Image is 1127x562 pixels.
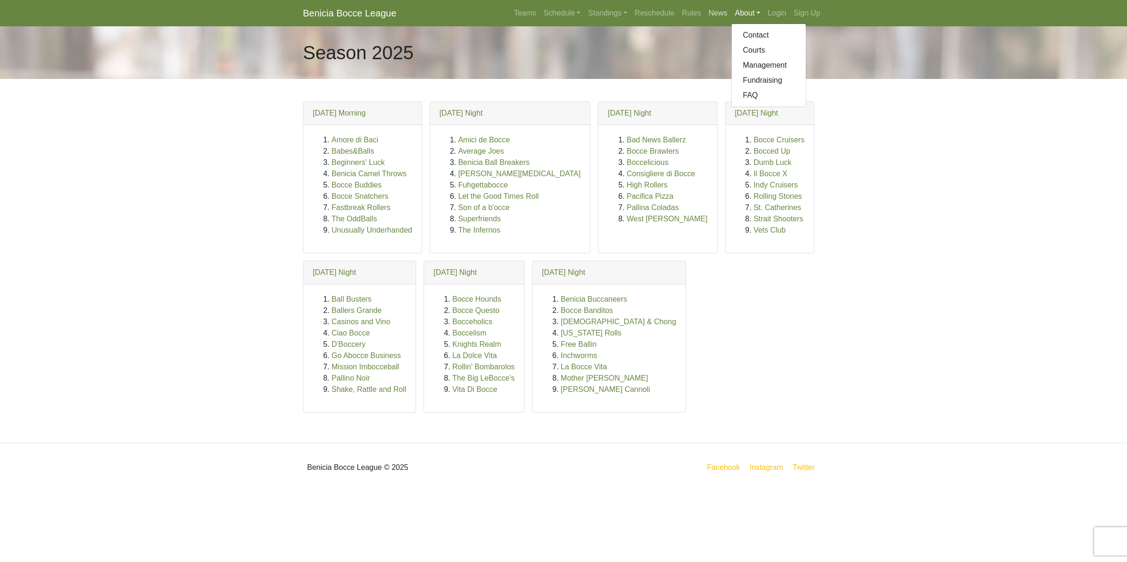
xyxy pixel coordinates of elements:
a: La Bocce Vita [561,363,607,371]
a: Fundraising [732,73,806,88]
a: Bocce Banditos [561,306,613,314]
a: Bocce Buddies [332,181,382,189]
a: Vets Club [754,226,786,234]
a: Consigliere di Bocce [626,170,695,178]
a: Bocce Hounds [452,295,501,303]
a: Inchworms [561,351,597,359]
a: Bocced Up [754,147,790,155]
a: Management [732,58,806,73]
a: Casinos and Vino [332,318,390,326]
a: Indy Cruisers [754,181,798,189]
a: [US_STATE] Rolls [561,329,621,337]
a: Pacifica Pizza [626,192,673,200]
a: Dumb Luck [754,158,792,166]
a: Go Abocce Business [332,351,401,359]
a: West [PERSON_NAME] [626,215,707,223]
a: Contact [732,28,806,43]
a: Knights Realm [452,340,501,348]
a: Facebook [705,461,742,473]
a: Pallino Noir [332,374,370,382]
a: Amici de Bocce [458,136,510,144]
a: Average Joes [458,147,504,155]
div: About [731,23,806,107]
a: Fuhgettabocce [458,181,508,189]
a: Boccelicious [626,158,668,166]
a: Rollin' Bombarolos [452,363,515,371]
a: About [731,4,764,23]
a: Bocce Brawlers [626,147,679,155]
a: Twitter [791,461,822,473]
h1: Season 2025 [303,41,414,64]
a: Free Ballin [561,340,596,348]
a: Mother [PERSON_NAME] [561,374,648,382]
a: High Rollers [626,181,667,189]
a: Bocce Cruisers [754,136,804,144]
a: Standings [584,4,631,23]
a: Superfriends [458,215,501,223]
a: Benicia Camel Throws [332,170,407,178]
a: Sign Up [790,4,824,23]
a: Ciao Bocce [332,329,370,337]
a: Unusually Underhanded [332,226,412,234]
a: Pallina Coladas [626,203,679,211]
a: Benicia Ball Breakers [458,158,530,166]
a: [DATE] Night [608,109,651,117]
a: [DEMOGRAPHIC_DATA] & Chong [561,318,676,326]
a: Boccelism [452,329,486,337]
a: [DATE] Night [542,268,585,276]
a: Strait Shooters [754,215,803,223]
a: Bad News Ballerz [626,136,686,144]
a: Benicia Bocce League [303,4,396,23]
a: Rolling Stones [754,192,802,200]
a: [PERSON_NAME] Cannoli [561,385,650,393]
a: The OddBalls [332,215,377,223]
a: Let the Good Times Roll [458,192,539,200]
div: Benicia Bocce League © 2025 [296,451,563,484]
a: Ballers Grande [332,306,382,314]
a: News [705,4,731,23]
a: The Infernos [458,226,501,234]
a: [DATE] Morning [313,109,366,117]
a: Babes&Balls [332,147,374,155]
a: [DATE] Night [433,268,477,276]
a: Bocce Questo [452,306,500,314]
a: Fastbreak Rollers [332,203,390,211]
a: [PERSON_NAME][MEDICAL_DATA] [458,170,581,178]
a: Shake, Rattle and Roll [332,385,406,393]
a: La Dolce Vita [452,351,497,359]
a: Vita Di Bocce [452,385,497,393]
a: Mission Imbocceball [332,363,399,371]
a: Teams [510,4,540,23]
a: Schedule [540,4,585,23]
a: St. Catherines [754,203,801,211]
a: [DATE] Night [735,109,778,117]
a: D'Boccery [332,340,365,348]
a: Reschedule [631,4,679,23]
a: [DATE] Night [440,109,483,117]
a: Login [764,4,790,23]
a: Courts [732,43,806,58]
a: [DATE] Night [313,268,356,276]
a: Son of a b'occe [458,203,510,211]
a: FAQ [732,88,806,103]
a: Ball Busters [332,295,371,303]
a: Instagram [748,461,785,473]
a: Il Bocce X [754,170,787,178]
a: The Big LeBocce's [452,374,515,382]
a: Bocceholics [452,318,492,326]
a: Bocce Snatchers [332,192,388,200]
a: Amore di Baci [332,136,378,144]
a: Rules [678,4,705,23]
a: Benicia Buccaneers [561,295,627,303]
a: Beginners' Luck [332,158,385,166]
